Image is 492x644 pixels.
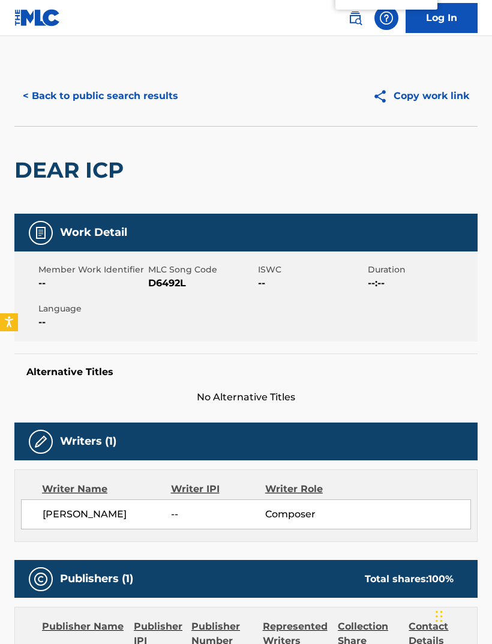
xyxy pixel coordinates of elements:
[374,6,398,30] div: Help
[148,263,255,276] span: MLC Song Code
[432,586,492,644] iframe: Chat Widget
[258,263,365,276] span: ISWC
[38,276,145,290] span: --
[364,81,478,111] button: Copy work link
[34,572,48,586] img: Publishers
[14,157,130,184] h2: DEAR ICP
[34,435,48,449] img: Writers
[428,573,454,585] span: 100 %
[343,6,367,30] a: Public Search
[14,81,187,111] button: < Back to public search results
[38,263,145,276] span: Member Work Identifier
[436,598,443,634] div: Drag
[171,507,265,522] span: --
[365,572,454,586] div: Total shares:
[171,482,265,496] div: Writer IPI
[368,276,475,290] span: --:--
[265,507,351,522] span: Composer
[34,226,48,240] img: Work Detail
[26,366,466,378] h5: Alternative Titles
[14,390,478,405] span: No Alternative Titles
[42,482,171,496] div: Writer Name
[373,89,394,104] img: Copy work link
[43,507,171,522] span: [PERSON_NAME]
[38,302,145,315] span: Language
[60,226,127,239] h5: Work Detail
[14,9,61,26] img: MLC Logo
[60,435,116,448] h5: Writers (1)
[60,572,133,586] h5: Publishers (1)
[379,11,394,25] img: help
[148,276,255,290] span: D6492L
[368,263,475,276] span: Duration
[38,315,145,330] span: --
[258,276,365,290] span: --
[265,482,351,496] div: Writer Role
[406,3,478,33] a: Log In
[348,11,362,25] img: search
